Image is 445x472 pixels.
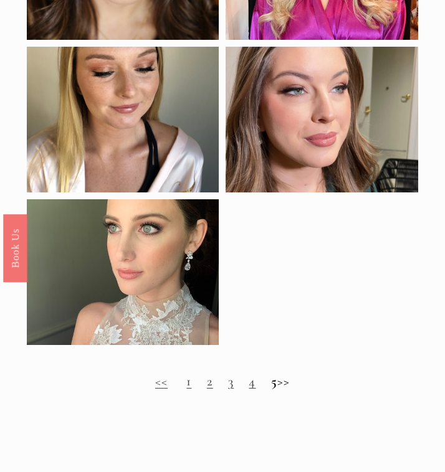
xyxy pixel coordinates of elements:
[27,374,418,389] h2: >>
[271,373,277,389] strong: 5
[27,416,375,466] span: Soft Glam Bridal Makeup Looks for Wedding Day Inspiration
[249,373,256,389] a: 4
[3,214,27,282] a: Book Us
[155,373,168,389] a: <<
[186,373,191,389] a: 1
[207,373,213,389] a: 2
[228,373,234,389] a: 3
